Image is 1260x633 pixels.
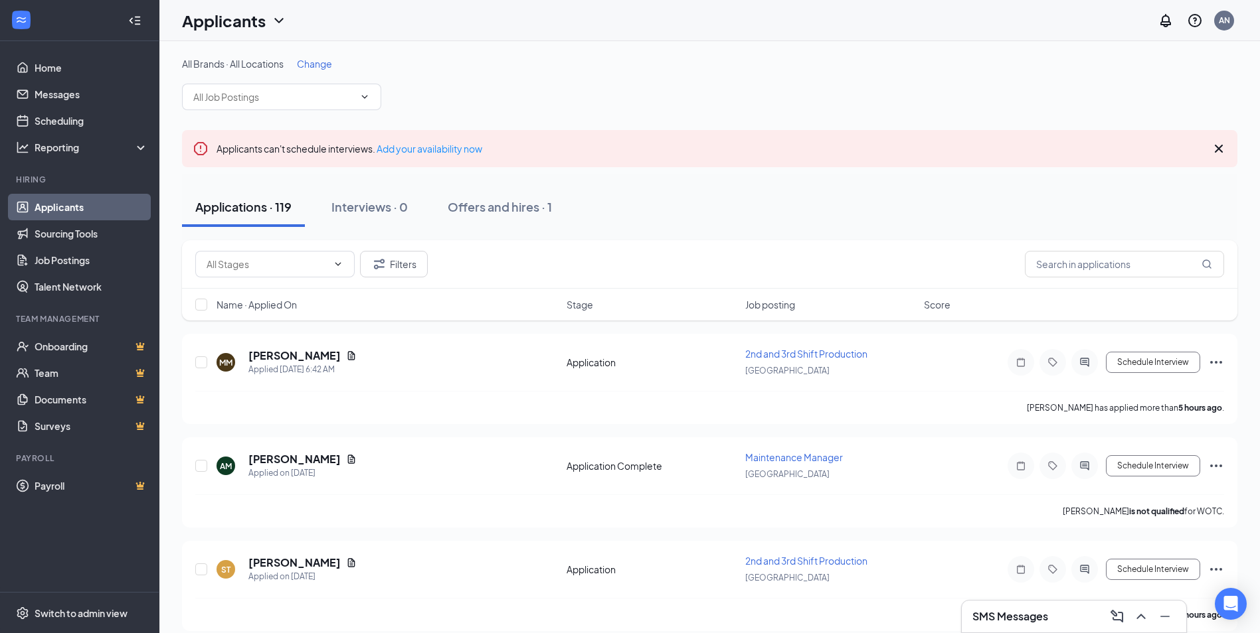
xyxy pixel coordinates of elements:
div: ST [221,564,230,575]
div: Offers and hires · 1 [448,198,552,215]
span: Score [924,298,950,311]
a: OnboardingCrown [35,333,148,360]
div: AN [1219,15,1230,26]
a: Applicants [35,194,148,220]
svg: Document [346,350,357,361]
svg: WorkstreamLogo [15,13,28,27]
h5: [PERSON_NAME] [248,452,341,466]
svg: Tag [1045,357,1061,368]
button: Schedule Interview [1106,455,1200,476]
div: Applied [DATE] 6:42 AM [248,363,357,376]
a: DocumentsCrown [35,386,148,413]
svg: ChevronDown [333,259,343,269]
div: Application [567,563,737,576]
p: [PERSON_NAME] has applied more than . [1027,402,1224,413]
div: Interviews · 0 [331,198,408,215]
span: Stage [567,298,593,311]
a: Add your availability now [377,143,482,155]
div: Open Intercom Messenger [1215,588,1247,620]
button: Schedule Interview [1106,352,1200,373]
a: Scheduling [35,107,148,134]
span: Applicants can't schedule interviews. [217,143,482,155]
svg: ActiveChat [1077,357,1093,368]
button: ComposeMessage [1107,606,1128,627]
div: Applied on [DATE] [248,570,357,583]
span: Name · Applied On [217,298,297,311]
svg: Document [346,454,357,464]
span: 2nd and 3rd Shift Production [745,555,867,567]
b: is not qualified [1129,506,1184,516]
svg: ActiveChat [1077,564,1093,575]
button: Minimize [1154,606,1176,627]
svg: Settings [16,606,29,620]
div: MM [219,357,232,368]
span: Change [297,58,332,70]
a: Messages [35,81,148,107]
svg: Tag [1045,564,1061,575]
svg: Note [1013,357,1029,368]
svg: Note [1013,564,1029,575]
span: Maintenance Manager [745,451,843,463]
div: Switch to admin view [35,606,128,620]
svg: Minimize [1157,608,1173,624]
svg: Ellipses [1208,354,1224,370]
svg: ChevronDown [359,92,370,102]
div: Team Management [16,313,145,324]
a: TeamCrown [35,360,148,386]
b: 19 hours ago [1174,610,1222,620]
svg: ChevronUp [1133,608,1149,624]
h3: SMS Messages [972,609,1048,624]
h5: [PERSON_NAME] [248,555,341,570]
span: Job posting [745,298,795,311]
div: Application Complete [567,459,737,472]
div: Applications · 119 [195,198,292,215]
svg: ActiveChat [1077,460,1093,471]
svg: Tag [1045,460,1061,471]
svg: Notifications [1158,13,1174,29]
span: All Brands · All Locations [182,58,284,70]
svg: Analysis [16,141,29,154]
span: [GEOGRAPHIC_DATA] [745,573,830,583]
svg: Collapse [128,14,141,27]
div: Hiring [16,174,145,185]
a: Job Postings [35,247,148,273]
svg: Ellipses [1208,458,1224,474]
div: Applied on [DATE] [248,466,357,480]
a: Home [35,54,148,81]
input: All Job Postings [193,90,354,104]
b: 5 hours ago [1178,403,1222,413]
div: Payroll [16,453,145,464]
a: SurveysCrown [35,413,148,439]
svg: Note [1013,460,1029,471]
svg: Ellipses [1208,561,1224,577]
h5: [PERSON_NAME] [248,348,341,363]
svg: ComposeMessage [1109,608,1125,624]
svg: MagnifyingGlass [1202,259,1212,269]
svg: QuestionInfo [1187,13,1203,29]
svg: Filter [371,256,387,272]
div: Reporting [35,141,149,154]
h1: Applicants [182,9,266,32]
button: ChevronUp [1130,606,1152,627]
svg: ChevronDown [271,13,287,29]
p: [PERSON_NAME] for WOTC. [1063,506,1224,517]
a: PayrollCrown [35,472,148,499]
input: Search in applications [1025,251,1224,277]
div: Application [567,356,737,369]
input: All Stages [207,257,327,271]
svg: Error [193,141,209,157]
span: 2nd and 3rd Shift Production [745,348,867,360]
svg: Cross [1211,141,1227,157]
button: Schedule Interview [1106,559,1200,580]
a: Sourcing Tools [35,220,148,247]
span: [GEOGRAPHIC_DATA] [745,469,830,479]
button: Filter Filters [360,251,428,277]
span: [GEOGRAPHIC_DATA] [745,366,830,376]
div: AM [220,460,232,472]
svg: Document [346,557,357,568]
a: Talent Network [35,273,148,300]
